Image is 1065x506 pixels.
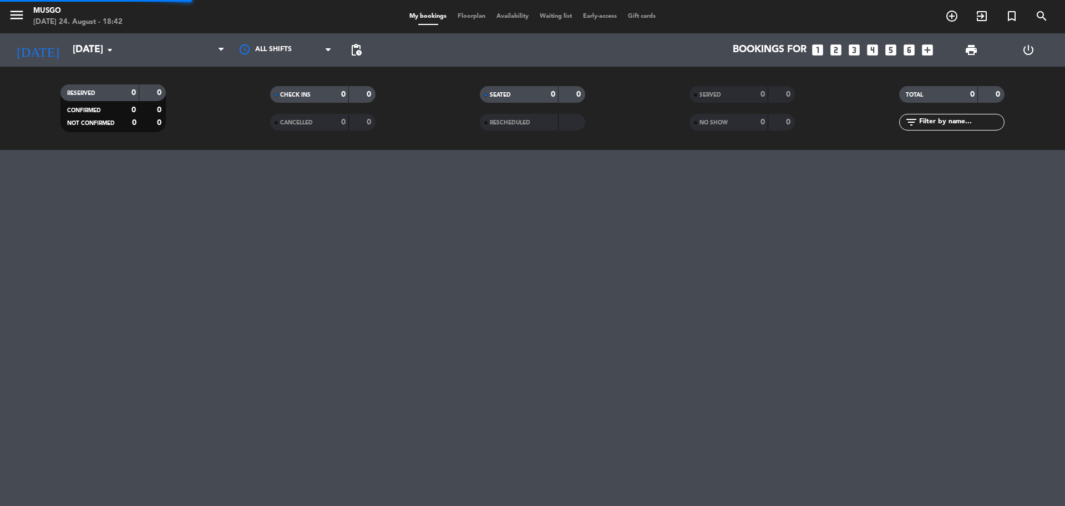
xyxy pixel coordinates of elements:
strong: 0 [551,91,555,98]
strong: 0 [367,91,373,98]
button: menu [8,7,25,27]
strong: 0 [786,91,793,98]
span: CONFIRMED [67,108,101,113]
strong: 0 [341,91,346,98]
i: looks_4 [865,43,880,57]
strong: 0 [996,91,1002,98]
strong: 0 [760,118,765,126]
i: looks_6 [902,43,916,57]
span: NO SHOW [699,120,728,126]
i: power_settings_new [1022,43,1035,57]
strong: 0 [157,89,164,97]
strong: 0 [131,89,136,97]
span: pending_actions [349,43,363,57]
span: NOT CONFIRMED [67,121,115,126]
span: Bookings for [733,44,807,56]
strong: 0 [131,106,136,114]
div: [DATE] 24. August - 18:42 [33,17,123,28]
span: Floorplan [452,13,491,19]
i: filter_list [905,116,918,129]
input: Filter by name... [918,116,1004,128]
i: add_circle_outline [945,9,958,23]
i: arrow_drop_down [103,43,116,57]
span: Waiting list [534,13,577,19]
span: My bookings [404,13,452,19]
i: looks_two [829,43,843,57]
span: Availability [491,13,534,19]
span: CANCELLED [280,120,313,126]
div: Musgo [33,6,123,17]
i: [DATE] [8,38,67,62]
i: looks_5 [884,43,898,57]
i: looks_one [810,43,825,57]
strong: 0 [576,91,583,98]
i: looks_3 [847,43,861,57]
i: menu [8,7,25,23]
strong: 0 [760,91,765,98]
span: RESCHEDULED [490,120,530,126]
i: turned_in_not [1005,9,1018,23]
strong: 0 [367,118,373,126]
span: CHECK INS [280,92,311,98]
strong: 0 [132,119,136,127]
div: LOG OUT [1000,33,1057,67]
i: search [1035,9,1048,23]
strong: 0 [786,118,793,126]
i: exit_to_app [975,9,988,23]
span: print [965,43,978,57]
strong: 0 [341,118,346,126]
span: Gift cards [622,13,661,19]
span: Early-access [577,13,622,19]
i: add_box [920,43,935,57]
span: RESERVED [67,91,95,96]
span: SEATED [490,92,511,98]
strong: 0 [157,106,164,114]
strong: 0 [970,91,975,98]
span: SERVED [699,92,721,98]
strong: 0 [157,119,164,127]
span: TOTAL [906,92,923,98]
